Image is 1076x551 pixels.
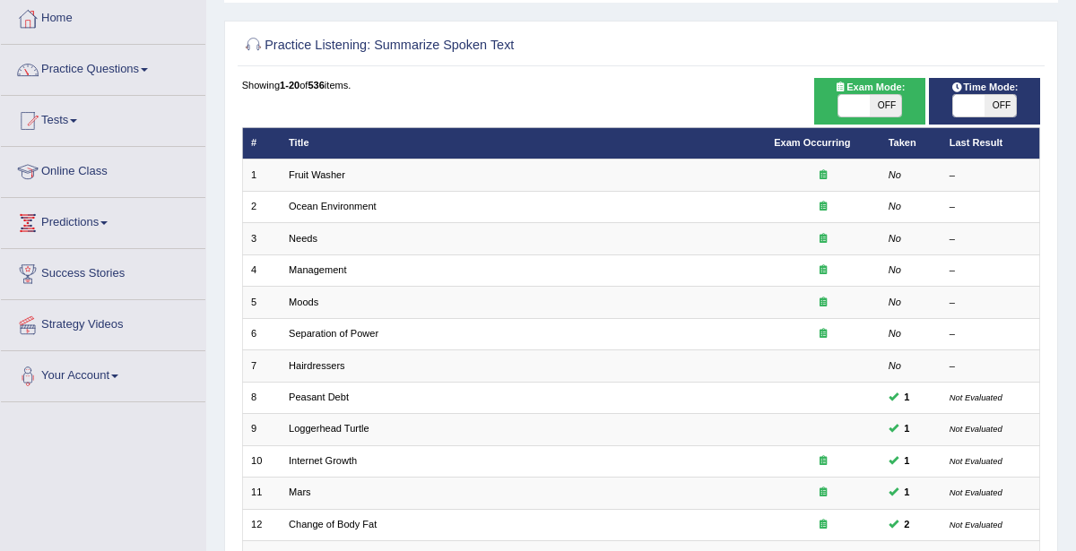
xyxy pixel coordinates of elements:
[1,300,205,345] a: Strategy Videos
[1,351,205,396] a: Your Account
[289,297,318,307] a: Moods
[774,296,872,310] div: Exam occurring question
[1,147,205,192] a: Online Class
[242,445,281,477] td: 10
[242,159,281,191] td: 1
[281,127,766,159] th: Title
[308,80,324,90] b: 536
[242,254,281,286] td: 4
[774,518,872,532] div: Exam occurring question
[289,264,346,275] a: Management
[889,297,901,307] em: No
[774,137,850,148] a: Exam Occurring
[289,328,378,339] a: Separation of Power
[950,520,1002,529] small: Not Evaluated
[950,232,1031,246] div: –
[898,390,915,406] span: You can still take this question
[870,95,901,116] span: OFF
[289,519,377,529] a: Change of Body Fat
[242,78,1041,92] div: Showing of items.
[950,327,1031,341] div: –
[774,232,872,246] div: Exam occurring question
[985,95,1016,116] span: OFF
[289,455,357,466] a: Internet Growth
[242,223,281,254] td: 3
[941,127,1040,159] th: Last Result
[774,454,872,469] div: Exam occurring question
[950,200,1031,214] div: –
[289,201,377,211] a: Ocean Environment
[814,78,926,125] div: Show exams occurring in exams
[889,201,901,211] em: No
[950,168,1031,183] div: –
[242,191,281,222] td: 2
[898,485,915,501] span: You can still take this question
[242,318,281,349] td: 6
[950,424,1002,434] small: Not Evaluated
[242,34,737,57] h2: Practice Listening: Summarize Spoken Text
[889,328,901,339] em: No
[950,296,1031,310] div: –
[889,360,901,371] em: No
[950,263,1031,278] div: –
[289,233,317,244] a: Needs
[774,327,872,341] div: Exam occurring question
[945,80,1024,96] span: Time Mode:
[880,127,941,159] th: Taken
[889,233,901,244] em: No
[774,168,872,183] div: Exam occurring question
[1,45,205,90] a: Practice Questions
[242,509,281,540] td: 12
[950,392,1002,402] small: Not Evaluated
[889,264,901,275] em: No
[889,169,901,180] em: No
[950,359,1031,374] div: –
[280,80,299,90] b: 1-20
[898,517,915,533] span: You can still take this question
[774,486,872,500] div: Exam occurring question
[829,80,911,96] span: Exam Mode:
[289,360,345,371] a: Hairdressers
[950,456,1002,466] small: Not Evaluated
[950,487,1002,497] small: Not Evaluated
[774,263,872,278] div: Exam occurring question
[242,127,281,159] th: #
[242,382,281,413] td: 8
[242,287,281,318] td: 5
[898,421,915,437] span: You can still take this question
[774,200,872,214] div: Exam occurring question
[242,478,281,509] td: 11
[1,198,205,243] a: Predictions
[242,414,281,445] td: 9
[289,392,349,402] a: Peasant Debt
[289,423,369,434] a: Loggerhead Turtle
[898,453,915,469] span: You can still take this question
[289,169,345,180] a: Fruit Washer
[289,486,311,497] a: Mars
[1,96,205,141] a: Tests
[242,350,281,382] td: 7
[1,249,205,294] a: Success Stories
